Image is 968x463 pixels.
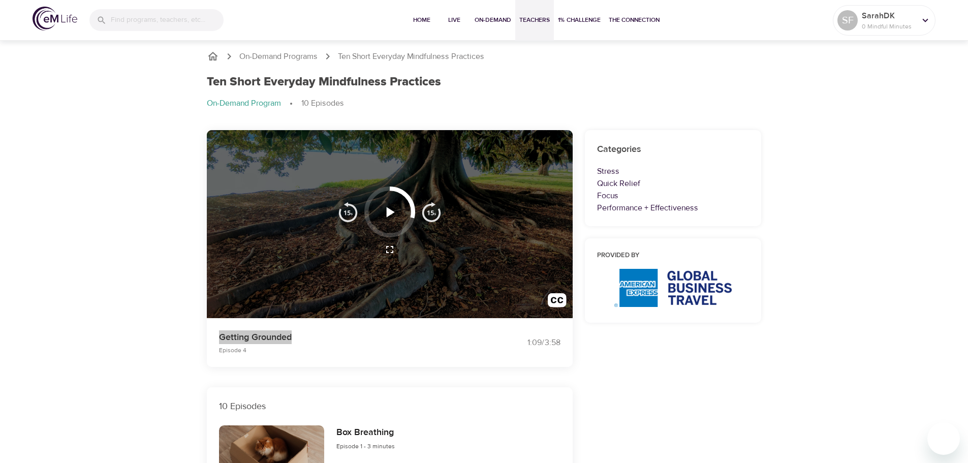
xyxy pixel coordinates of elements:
[484,337,560,349] div: 1:09 / 3:58
[111,9,224,31] input: Find programs, teachers, etc...
[442,15,466,25] span: Live
[207,98,762,110] nav: breadcrumb
[548,293,567,312] img: open_caption.svg
[338,202,358,222] img: 15s_prev.svg
[219,346,472,355] p: Episode 4
[609,15,660,25] span: The Connection
[597,190,750,202] p: Focus
[421,202,442,222] img: 15s_next.svg
[336,442,395,450] span: Episode 1 - 3 minutes
[475,15,511,25] span: On-Demand
[207,75,441,89] h1: Ten Short Everyday Mindfulness Practices
[597,202,750,214] p: Performance + Effectiveness
[597,251,750,261] h6: Provided by
[33,7,77,30] img: logo
[927,422,960,455] iframe: Knap til at åbne messaging-vindue
[410,15,434,25] span: Home
[338,51,484,63] p: Ten Short Everyday Mindfulness Practices
[597,142,750,157] h6: Categories
[219,399,560,413] p: 10 Episodes
[862,22,916,31] p: 0 Mindful Minutes
[558,15,601,25] span: 1% Challenge
[862,10,916,22] p: SarahDK
[336,425,395,440] h6: Box Breathing
[837,10,858,30] div: SF
[207,98,281,109] p: On-Demand Program
[219,330,472,344] p: Getting Grounded
[614,269,732,307] img: AmEx%20GBT%20logo.png
[301,98,344,109] p: 10 Episodes
[597,165,750,177] p: Stress
[597,177,750,190] p: Quick Relief
[239,51,318,63] a: On-Demand Programs
[519,15,550,25] span: Teachers
[207,50,762,63] nav: breadcrumb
